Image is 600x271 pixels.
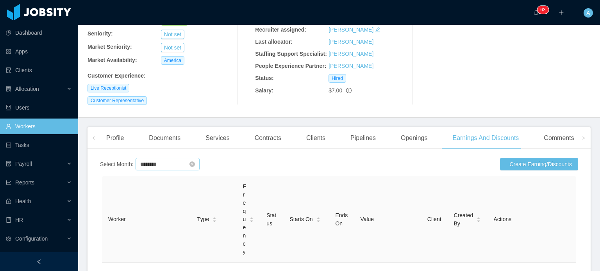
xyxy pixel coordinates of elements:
span: Live Receptionist [87,84,129,92]
b: Staffing Support Specialist: [255,51,327,57]
div: Clients [300,127,332,149]
div: Profile [100,127,130,149]
i: icon: caret-down [250,219,254,221]
a: [PERSON_NAME] [329,63,373,69]
span: Hired [329,74,346,83]
a: [PERSON_NAME] [329,27,373,33]
i: icon: close-circle [189,161,195,167]
p: 3 [543,6,546,14]
span: Payroll [15,161,32,167]
i: icon: left [92,136,96,140]
div: Select Month: [100,160,134,168]
span: Starts On [289,215,312,223]
span: Created By [454,211,473,228]
a: [PERSON_NAME] [329,51,373,57]
div: Openings [395,127,434,149]
span: info-circle [346,88,352,93]
span: Configuration [15,236,48,242]
i: icon: file-protect [6,161,11,166]
span: Health [15,198,31,204]
b: People Experience Partner: [255,63,326,69]
b: Seniority: [87,30,113,37]
b: Recruiter assigned: [255,27,306,33]
span: Allocation [15,86,39,92]
a: icon: userWorkers [6,119,72,134]
i: icon: bell [534,10,539,15]
span: Frequency [243,182,246,256]
i: icon: line-chart [6,180,11,185]
div: Sort [476,216,481,221]
span: A [586,8,590,18]
i: icon: caret-down [477,219,481,221]
sup: 63 [537,6,548,14]
div: Services [199,127,236,149]
b: Last allocator: [255,39,293,45]
span: Status [266,212,276,227]
a: icon: appstoreApps [6,44,72,59]
i: icon: caret-up [477,216,481,219]
b: Market Availability: [87,57,137,63]
p: 6 [540,6,543,14]
a: icon: pie-chartDashboard [6,25,72,41]
i: icon: edit [375,27,380,32]
span: $7.00 [329,87,342,94]
span: Worker [108,216,126,222]
a: icon: robotUsers [6,100,72,115]
button: icon: [object Object]Create Earning/Discounts [500,158,578,170]
span: Value [360,216,374,222]
i: icon: right [582,136,586,140]
span: America [161,56,184,65]
a: icon: auditClients [6,62,72,78]
div: Comments [537,127,580,149]
i: icon: caret-down [316,219,320,221]
a: [PERSON_NAME] [329,39,373,45]
span: Client [427,216,441,222]
button: Not set [161,43,184,52]
i: icon: setting [6,236,11,241]
span: HR [15,217,23,223]
div: Sort [249,216,254,221]
b: Customer Experience : [87,73,146,79]
b: Market Seniority: [87,44,132,50]
span: Ends On [335,212,348,227]
i: icon: caret-up [316,216,320,219]
div: Sort [212,216,217,221]
button: Not set [161,30,184,39]
a: icon: profileTasks [6,137,72,153]
i: icon: caret-down [212,219,217,221]
div: Contracts [248,127,287,149]
span: Reports [15,179,34,186]
i: icon: plus [559,10,564,15]
b: Salary: [255,87,273,94]
span: Type [197,215,209,223]
i: icon: solution [6,86,11,92]
span: Customer Representative [87,96,147,105]
b: Status: [255,75,273,81]
i: icon: book [6,217,11,223]
div: Pipelines [344,127,382,149]
div: Sort [316,216,321,221]
i: icon: caret-up [250,216,254,219]
span: Actions [493,216,511,222]
i: icon: medicine-box [6,198,11,204]
div: Earnings And Discounts [446,127,525,149]
div: Documents [143,127,187,149]
i: icon: caret-up [212,216,217,219]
